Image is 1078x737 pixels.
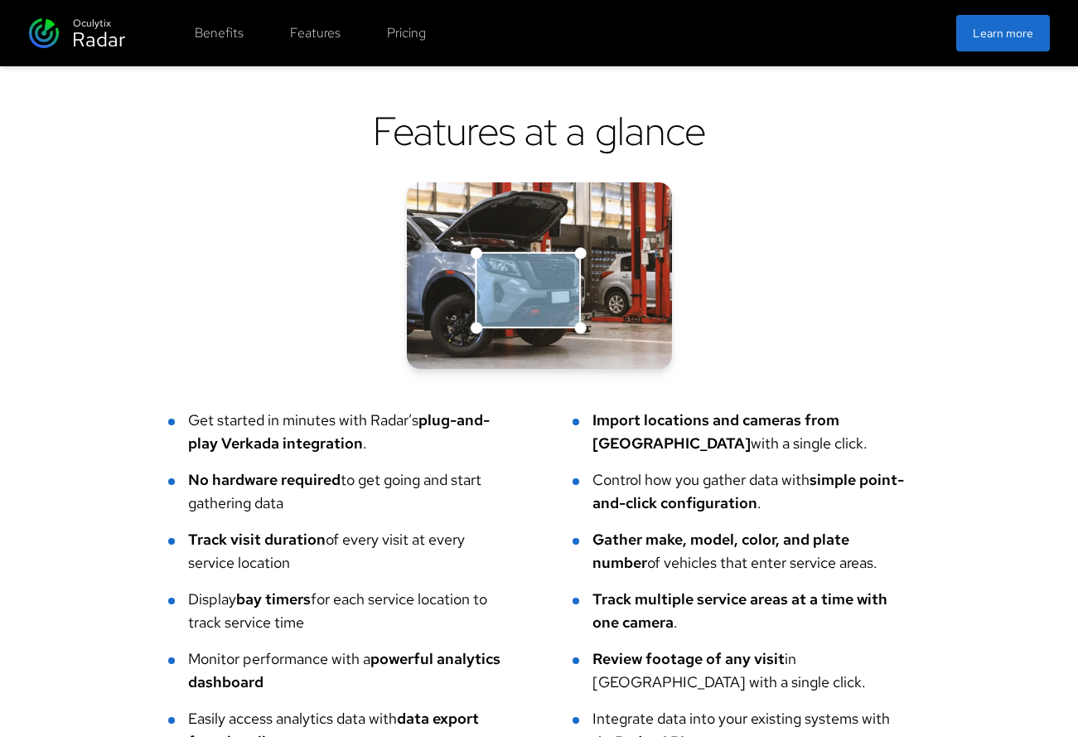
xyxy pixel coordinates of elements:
[592,528,911,575] div: of vehicles that enter service areas.
[188,528,506,575] div: of every visit at every service location
[373,106,706,156] h2: Features at a glance
[592,410,839,453] span: Import locations and cameras from [GEOGRAPHIC_DATA]
[236,589,311,609] span: bay timers
[188,410,490,453] span: plug-and-play Verkada integration
[188,409,506,455] div: Get started in minutes with Radar’s .
[592,647,911,694] div: in [GEOGRAPHIC_DATA] with a single click.
[72,27,125,53] div: Radar
[188,649,500,691] span: powerful analytics dashboard
[188,647,506,694] div: Monitor performance with a
[188,470,341,489] span: No hardware required
[73,16,111,31] div: Oculytix
[280,17,350,50] button: Features
[377,17,436,50] button: Pricing
[29,18,59,48] img: Radar Logo
[29,13,125,53] button: Oculytix Radar
[185,17,254,50] button: Benefits
[592,589,887,632] span: Track multiple service areas at a time with one camera
[592,409,911,455] div: with a single click.
[956,15,1050,51] button: Learn more
[592,530,849,572] span: Gather make, model, color, and plate number
[592,649,785,668] span: Review footage of any visit
[188,588,506,634] div: Display for each service location to track service time
[407,182,672,369] img: Detection area edit graphic
[188,530,326,549] span: Track visit duration
[592,588,911,634] div: .
[592,470,904,512] span: simple point-and-click configuration
[188,468,506,515] div: to get going and start gathering data
[592,468,911,515] div: Control how you gather data with .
